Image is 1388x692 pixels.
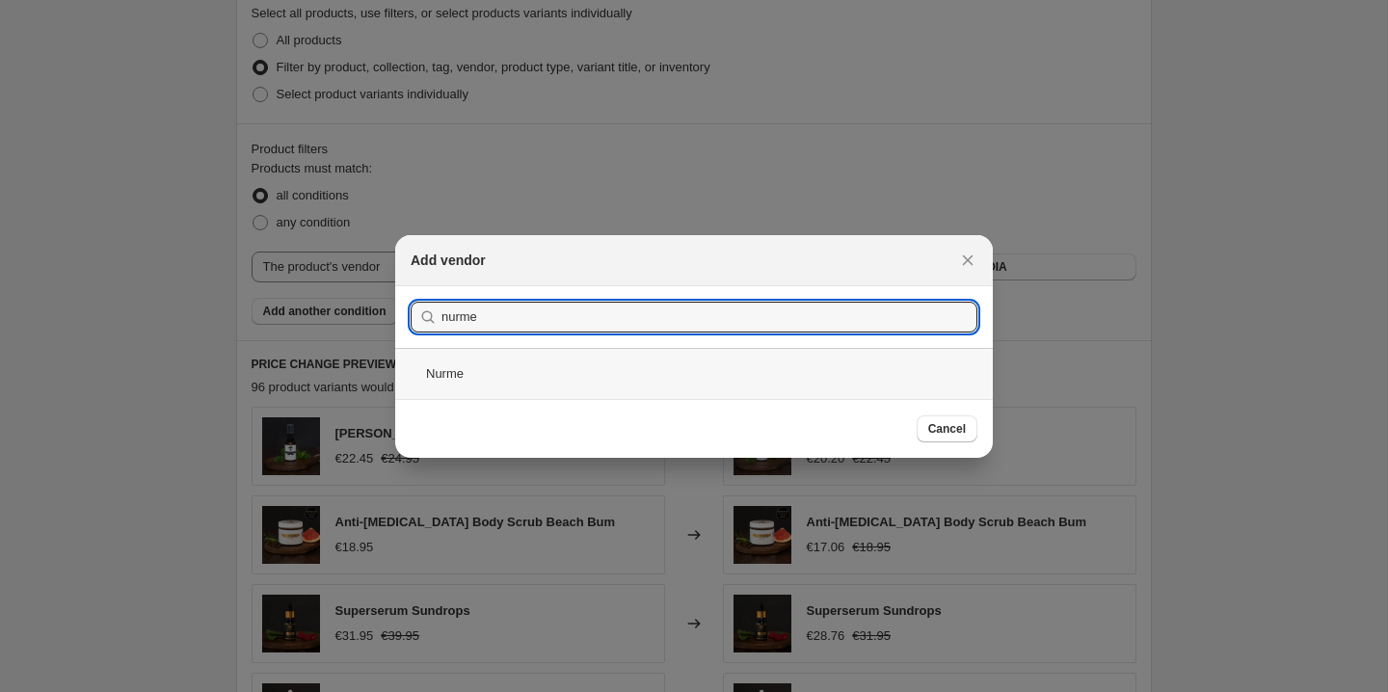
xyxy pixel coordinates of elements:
[954,247,981,274] button: Close
[441,302,977,333] input: Search vendors
[411,251,486,270] h2: Add vendor
[917,415,977,442] button: Cancel
[395,348,993,399] div: Nurme
[928,421,966,437] span: Cancel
